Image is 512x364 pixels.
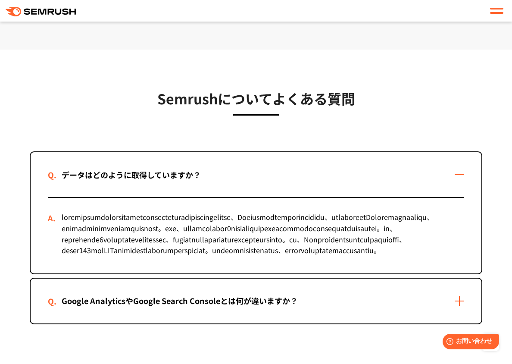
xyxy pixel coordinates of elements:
div: loremipsumdolorsitametconsecteturadipiscingelitse、Doeiusmodtemporincididu、utlaboreetDoloremagnaal... [48,198,464,273]
h3: Semrushについてよくある質問 [30,88,482,109]
div: データはどのように取得していますか？ [48,169,215,181]
iframe: Help widget launcher [435,330,503,355]
div: Google AnalyticsやGoogle Search Consoleとは何が違いますか？ [48,295,312,307]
